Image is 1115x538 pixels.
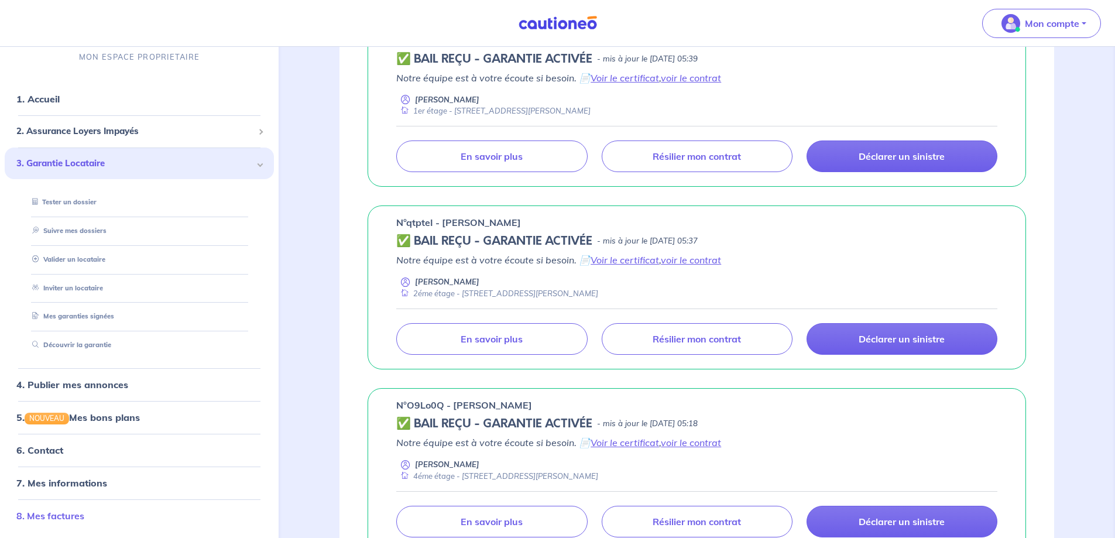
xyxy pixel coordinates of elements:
p: Notre équipe est à votre écoute si besoin. 📄 , [396,436,997,450]
p: [PERSON_NAME] [415,94,479,105]
div: 8. Mes factures [5,504,274,527]
a: Découvrir la garantie [28,341,111,349]
h5: ✅ BAIL REÇU - GARANTIE ACTIVÉE [396,234,592,248]
a: Mes garanties signées [28,312,114,320]
a: Valider un locataire [28,255,105,263]
h5: ✅ BAIL REÇU - GARANTIE ACTIVÉE [396,52,592,66]
div: 2. Assurance Loyers Impayés [5,120,274,143]
p: - mis à jour le [DATE] 05:37 [597,235,698,247]
button: illu_account_valid_menu.svgMon compte [982,9,1101,38]
a: En savoir plus [396,506,587,537]
a: Voir le certificat [591,72,659,84]
p: Résilier mon contrat [653,150,741,162]
div: 6. Contact [5,438,274,462]
p: n°qtpteI - [PERSON_NAME] [396,215,521,229]
img: illu_account_valid_menu.svg [1001,14,1020,33]
a: Inviter un locataire [28,283,103,292]
div: state: CONTRACT-VALIDATED, Context: MORE-THAN-6-MONTHS,MAYBE-CERTIFICATE,,LESSOR-DOCUMENTS [396,417,997,431]
a: En savoir plus [396,141,587,172]
p: Déclarer un sinistre [859,150,945,162]
p: [PERSON_NAME] [415,276,479,287]
p: Résilier mon contrat [653,516,741,527]
a: 1. Accueil [16,93,60,105]
p: n°O9Lo0Q - [PERSON_NAME] [396,398,532,412]
a: voir le contrat [661,72,721,84]
a: Déclarer un sinistre [807,323,997,355]
div: 1er étage - [STREET_ADDRESS][PERSON_NAME] [396,105,591,116]
a: Résilier mon contrat [602,506,792,537]
div: Découvrir la garantie [19,335,260,355]
div: Valider un locataire [19,250,260,269]
div: Inviter un locataire [19,278,260,297]
a: Suivre mes dossiers [28,227,107,235]
img: Cautioneo [514,16,602,30]
p: - mis à jour le [DATE] 05:18 [597,418,698,430]
div: 2éme étage - [STREET_ADDRESS][PERSON_NAME] [396,288,598,299]
div: 4éme étage - [STREET_ADDRESS][PERSON_NAME] [396,471,598,482]
a: 4. Publier mes annonces [16,379,128,390]
span: 3. Garantie Locataire [16,157,253,170]
p: Notre équipe est à votre écoute si besoin. 📄 , [396,253,997,267]
a: En savoir plus [396,323,587,355]
a: Déclarer un sinistre [807,141,997,172]
h5: ✅ BAIL REÇU - GARANTIE ACTIVÉE [396,417,592,431]
div: Tester un dossier [19,193,260,212]
a: 8. Mes factures [16,510,84,522]
p: - mis à jour le [DATE] 05:39 [597,53,698,65]
p: Déclarer un sinistre [859,516,945,527]
div: 7. Mes informations [5,471,274,495]
a: Voir le certificat [591,254,659,266]
a: 6. Contact [16,444,63,456]
a: 7. Mes informations [16,477,107,489]
div: 1. Accueil [5,87,274,111]
a: Résilier mon contrat [602,141,792,172]
div: 3. Garantie Locataire [5,148,274,180]
div: 5.NOUVEAUMes bons plans [5,406,274,429]
a: Déclarer un sinistre [807,506,997,537]
p: [PERSON_NAME] [415,459,479,470]
div: state: CONTRACT-VALIDATED, Context: MORE-THAN-6-MONTHS,MAYBE-CERTIFICATE,,LESSOR-DOCUMENTS [396,52,997,66]
div: 4. Publier mes annonces [5,373,274,396]
p: Notre équipe est à votre écoute si besoin. 📄 , [396,71,997,85]
div: Mes garanties signées [19,307,260,326]
a: Voir le certificat [591,437,659,448]
div: state: CONTRACT-VALIDATED, Context: MORE-THAN-6-MONTHS,MAYBE-CERTIFICATE,,LESSOR-DOCUMENTS [396,234,997,248]
a: Tester un dossier [28,198,97,206]
p: Mon compte [1025,16,1079,30]
div: Suivre mes dossiers [19,221,260,241]
p: MON ESPACE PROPRIÉTAIRE [79,52,200,63]
p: Résilier mon contrat [653,333,741,345]
span: 2. Assurance Loyers Impayés [16,125,253,138]
p: En savoir plus [461,150,523,162]
a: voir le contrat [661,254,721,266]
a: Résilier mon contrat [602,323,792,355]
p: En savoir plus [461,516,523,527]
a: 5.NOUVEAUMes bons plans [16,412,140,423]
p: En savoir plus [461,333,523,345]
a: voir le contrat [661,437,721,448]
p: Déclarer un sinistre [859,333,945,345]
